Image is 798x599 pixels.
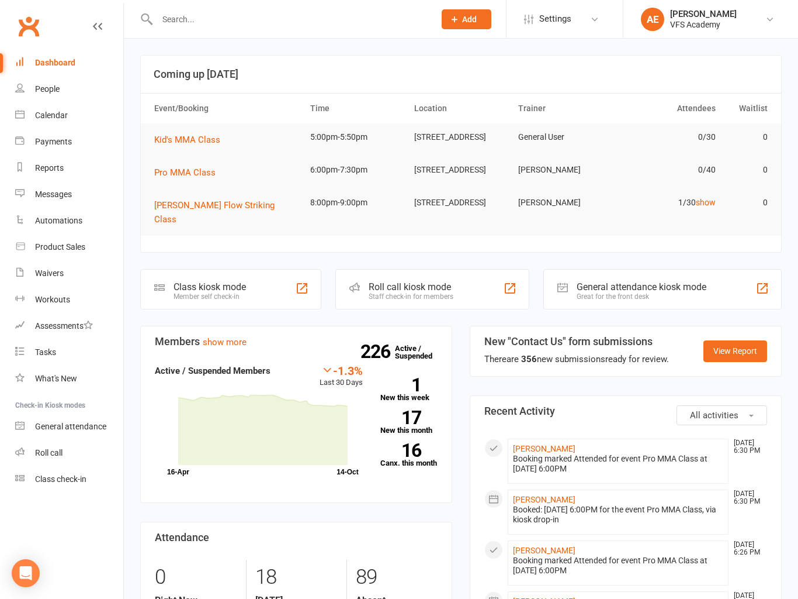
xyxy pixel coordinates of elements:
[305,189,409,216] td: 8:00pm-9:00pm
[577,292,706,301] div: Great for the front desk
[154,11,426,27] input: Search...
[154,167,216,178] span: Pro MMA Class
[409,156,513,184] td: [STREET_ADDRESS]
[380,411,438,434] a: 17New this month
[617,156,721,184] td: 0/40
[728,541,766,556] time: [DATE] 6:26 PM
[35,190,72,199] div: Messages
[15,208,123,234] a: Automations
[155,336,438,347] h3: Members
[149,94,305,123] th: Event/Booking
[15,466,123,493] a: Class kiosk mode
[442,9,491,29] button: Add
[15,155,123,181] a: Reports
[380,378,438,401] a: 1New this week
[14,12,43,41] a: Clubworx
[369,292,453,301] div: Staff check-in for members
[409,123,513,151] td: [STREET_ADDRESS]
[203,337,247,347] a: show more
[320,364,363,377] div: -1.3%
[35,58,75,67] div: Dashboard
[35,137,72,146] div: Payments
[35,422,106,431] div: General attendance
[513,444,575,453] a: [PERSON_NAME]
[155,532,438,543] h3: Attendance
[35,321,93,331] div: Assessments
[255,560,337,595] div: 18
[670,9,737,19] div: [PERSON_NAME]
[513,123,617,151] td: General User
[12,559,40,587] div: Open Intercom Messenger
[521,354,537,364] strong: 356
[305,94,409,123] th: Time
[320,364,363,389] div: Last 30 Days
[721,189,773,216] td: 0
[35,374,77,383] div: What's New
[15,287,123,313] a: Workouts
[15,260,123,287] a: Waivers
[174,281,246,292] div: Class kiosk mode
[577,281,706,292] div: General attendance kiosk mode
[15,313,123,339] a: Assessments
[35,216,82,225] div: Automations
[409,189,513,216] td: [STREET_ADDRESS]
[728,490,766,505] time: [DATE] 6:30 PM
[15,339,123,366] a: Tasks
[356,560,438,595] div: 89
[380,443,438,467] a: 16Canx. this month
[35,268,64,278] div: Waivers
[380,409,421,426] strong: 17
[35,163,64,173] div: Reports
[617,189,721,216] td: 1/30
[513,546,575,555] a: [PERSON_NAME]
[15,129,123,155] a: Payments
[676,405,767,425] button: All activities
[380,442,421,459] strong: 16
[360,343,395,360] strong: 226
[409,94,513,123] th: Location
[305,123,409,151] td: 5:00pm-5:50pm
[670,19,737,30] div: VFS Academy
[513,189,617,216] td: [PERSON_NAME]
[174,292,246,301] div: Member self check-in
[154,166,224,180] button: Pro MMA Class
[154,135,220,145] span: Kid's MMA Class
[539,6,571,32] span: Settings
[617,123,721,151] td: 0/30
[35,84,60,94] div: People
[154,200,275,225] span: [PERSON_NAME] Flow Striking Class
[15,76,123,102] a: People
[35,111,68,120] div: Calendar
[15,366,123,392] a: What's New
[369,281,453,292] div: Roll call kiosk mode
[641,8,664,31] div: AE
[15,414,123,440] a: General attendance kiosk mode
[513,156,617,184] td: [PERSON_NAME]
[395,336,446,369] a: 226Active / Suspended
[721,156,773,184] td: 0
[35,347,56,357] div: Tasks
[35,474,86,484] div: Class check-in
[513,505,723,525] div: Booked: [DATE] 6:00PM for the event Pro MMA Class, via kiosk drop-in
[15,234,123,260] a: Product Sales
[721,123,773,151] td: 0
[617,94,721,123] th: Attendees
[154,133,228,147] button: Kid's MMA Class
[305,156,409,184] td: 6:00pm-7:30pm
[15,181,123,208] a: Messages
[696,198,716,207] a: show
[154,198,300,226] button: [PERSON_NAME] Flow Striking Class
[35,295,70,304] div: Workouts
[513,94,617,123] th: Trainer
[15,50,123,76] a: Dashboard
[155,560,237,595] div: 0
[703,340,767,362] a: View Report
[154,68,768,80] h3: Coming up [DATE]
[690,410,738,421] span: All activities
[484,336,669,347] h3: New "Contact Us" form submissions
[462,15,477,24] span: Add
[513,556,723,576] div: Booking marked Attended for event Pro MMA Class at [DATE] 6:00PM
[513,495,575,504] a: [PERSON_NAME]
[484,352,669,366] div: There are new submissions ready for review.
[155,366,270,376] strong: Active / Suspended Members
